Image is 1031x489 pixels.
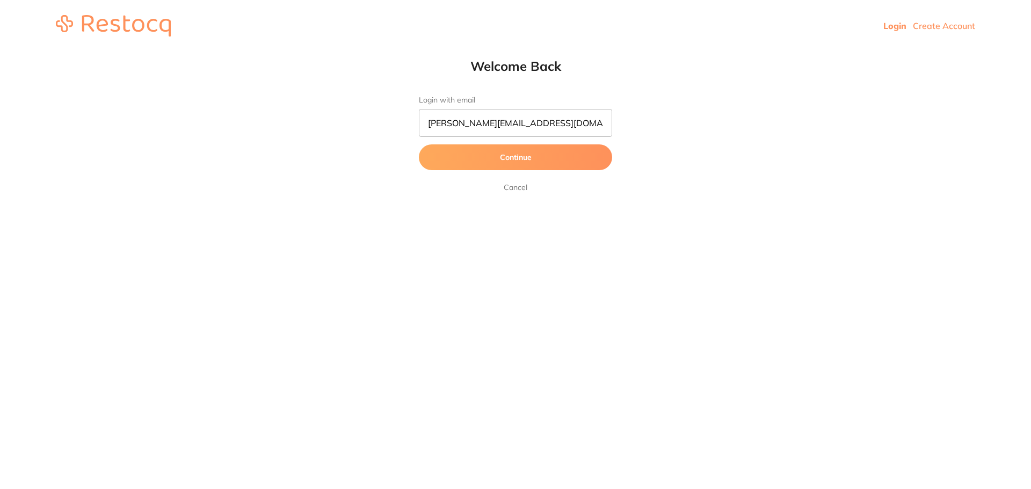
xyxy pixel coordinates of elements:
label: Login with email [419,96,612,105]
a: Cancel [502,181,529,194]
button: Continue [419,144,612,170]
a: Create Account [913,20,975,31]
a: Login [883,20,906,31]
img: restocq_logo.svg [56,15,171,37]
